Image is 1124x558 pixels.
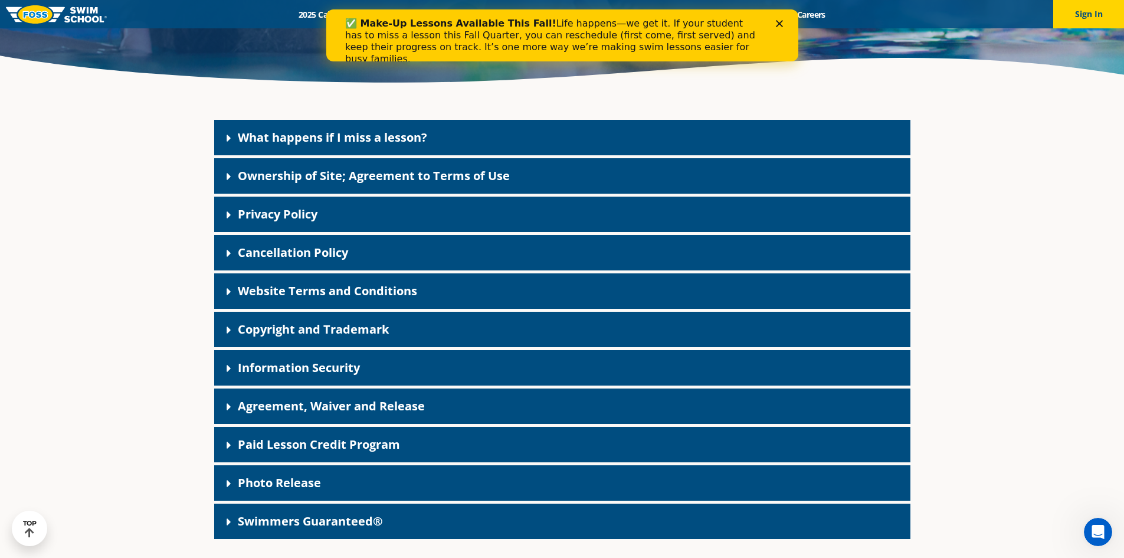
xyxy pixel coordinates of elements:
a: Ownership of Site; Agreement to Terms of Use [238,168,510,184]
iframe: Intercom live chat banner [326,9,798,61]
div: Paid Lesson Credit Program [214,427,910,462]
a: Swim Path® Program [412,9,515,20]
div: Photo Release [214,465,910,501]
a: Copyright and Trademark [238,321,389,337]
div: Cancellation Policy [214,235,910,270]
a: Privacy Policy [238,206,317,222]
div: Copyright and Trademark [214,312,910,347]
div: Swimmers Guaranteed® [214,504,910,539]
div: Information Security [214,350,910,386]
img: FOSS Swim School Logo [6,5,107,24]
div: Agreement, Waiver and Release [214,389,910,424]
div: TOP [23,520,37,538]
a: Schools [362,9,412,20]
a: Careers [787,9,835,20]
a: Information Security [238,360,360,376]
a: Photo Release [238,475,321,491]
a: Website Terms and Conditions [238,283,417,299]
a: Paid Lesson Credit Program [238,436,400,452]
a: 2025 Calendar [289,9,362,20]
a: Cancellation Policy [238,244,348,260]
div: What happens if I miss a lesson? [214,120,910,155]
a: What happens if I miss a lesson? [238,129,427,145]
div: Life happens—we get it. If your student has to miss a lesson this Fall Quarter, you can reschedul... [19,8,434,56]
div: Website Terms and Conditions [214,273,910,309]
div: Ownership of Site; Agreement to Terms of Use [214,158,910,194]
div: Privacy Policy [214,197,910,232]
iframe: Intercom live chat [1084,518,1112,546]
a: Swim Like [PERSON_NAME] [625,9,750,20]
div: Close [450,11,461,18]
a: Swimmers Guaranteed® [238,513,383,529]
b: ✅ Make-Up Lessons Available This Fall! [19,8,230,19]
a: About [PERSON_NAME] [515,9,625,20]
a: Blog [749,9,787,20]
a: Agreement, Waiver and Release [238,398,425,414]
